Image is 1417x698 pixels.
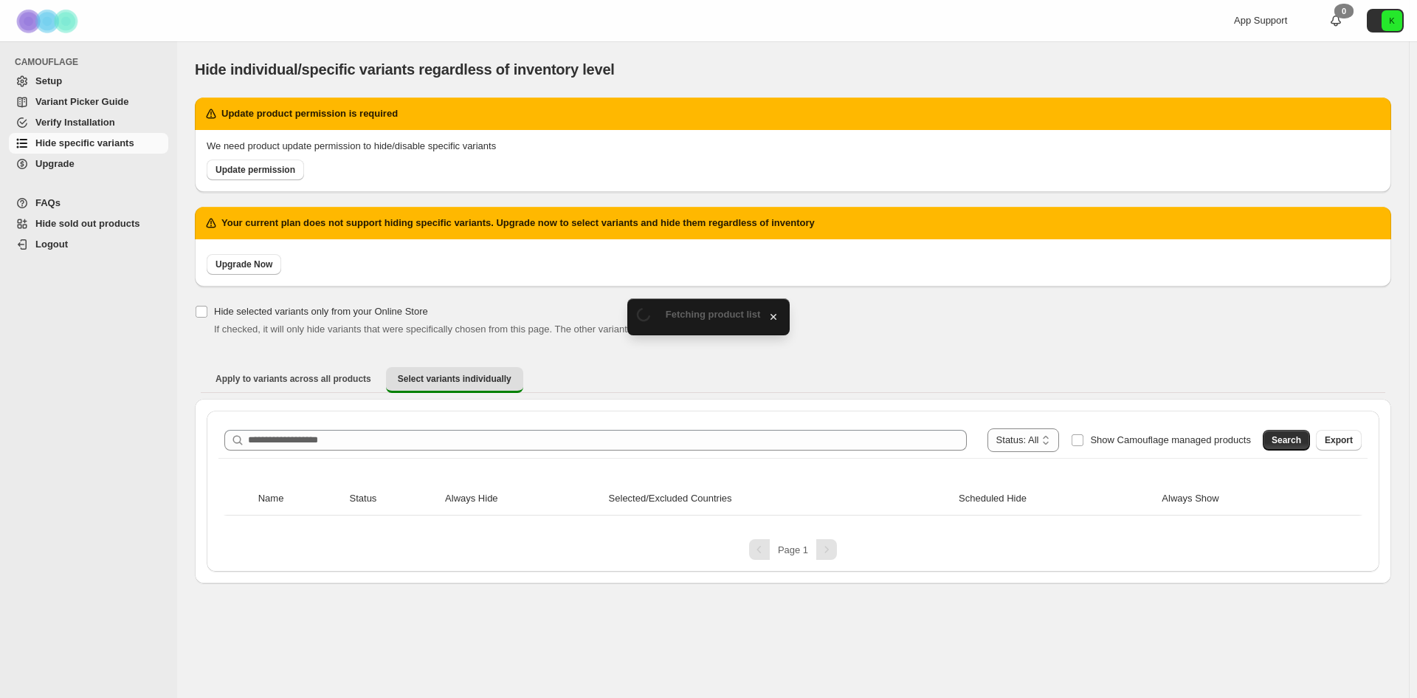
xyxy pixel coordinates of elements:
span: Logout [35,239,68,250]
a: Hide sold out products [9,213,168,234]
a: Upgrade Now [207,254,281,275]
span: Setup [35,75,62,86]
span: Fetching product list [666,309,761,320]
span: Hide selected variants only from your Online Store [214,306,428,317]
th: Status [345,482,441,516]
span: Hide individual/specific variants regardless of inventory level [195,61,615,78]
a: 0 [1328,13,1343,28]
span: Upgrade [35,158,75,169]
span: Verify Installation [35,117,115,128]
a: Hide specific variants [9,133,168,154]
span: Update permission [216,164,295,176]
th: Always Hide [441,482,604,516]
span: We need product update permission to hide/disable specific variants [207,140,496,151]
span: If checked, it will only hide variants that were specifically chosen from this page. The other va... [214,324,706,335]
button: Search [1263,430,1310,451]
button: Select variants individually [386,367,523,393]
img: Camouflage [12,1,86,41]
text: K [1389,16,1395,25]
div: Select variants individually [195,399,1391,584]
th: Name [254,482,345,516]
button: Avatar with initials K [1367,9,1404,32]
span: App Support [1234,15,1287,26]
a: Upgrade [9,154,168,174]
th: Always Show [1157,482,1332,516]
span: Page 1 [778,544,808,555]
span: Hide specific variants [35,137,134,148]
h2: Your current plan does not support hiding specific variants. Upgrade now to select variants and h... [221,216,815,230]
nav: Pagination [218,539,1368,560]
h2: Update product permission is required [221,106,398,121]
span: Hide sold out products [35,218,140,229]
div: 0 [1334,4,1354,18]
a: FAQs [9,193,168,213]
span: Show Camouflage managed products [1090,434,1251,445]
th: Scheduled Hide [954,482,1157,516]
span: Variant Picker Guide [35,96,128,107]
a: Update permission [207,160,304,180]
span: Upgrade Now [216,259,272,270]
span: Apply to variants across all products [216,373,371,385]
th: Selected/Excluded Countries [604,482,955,516]
a: Variant Picker Guide [9,92,168,112]
a: Verify Installation [9,112,168,133]
a: Logout [9,234,168,255]
button: Apply to variants across all products [204,367,383,391]
span: Select variants individually [398,373,511,385]
span: CAMOUFLAGE [15,56,170,68]
span: Search [1272,434,1301,446]
span: Export [1325,434,1353,446]
span: FAQs [35,197,61,208]
span: Avatar with initials K [1382,10,1402,31]
a: Setup [9,71,168,92]
button: Export [1316,430,1362,451]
